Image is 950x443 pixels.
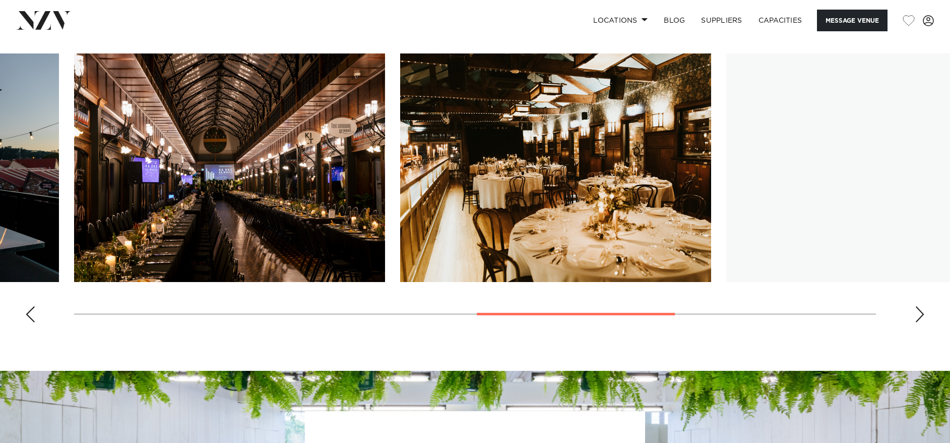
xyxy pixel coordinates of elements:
a: Capacities [750,10,810,31]
a: BLOG [656,10,693,31]
swiper-slide: 7 / 10 [400,53,711,282]
img: nzv-logo.png [16,11,71,29]
a: Locations [585,10,656,31]
swiper-slide: 6 / 10 [74,53,385,282]
button: Message Venue [817,10,888,31]
a: SUPPLIERS [693,10,750,31]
